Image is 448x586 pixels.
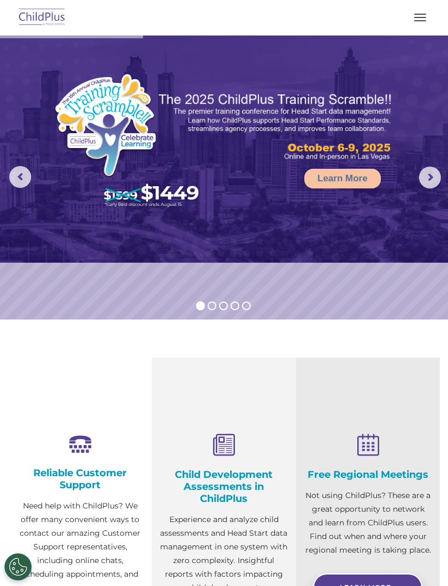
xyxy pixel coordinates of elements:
[4,553,32,581] button: Cookies Settings
[264,468,448,586] iframe: Chat Widget
[160,469,287,505] h4: Child Development Assessments in ChildPlus
[304,169,381,188] a: Learn More
[16,467,144,491] h4: Reliable Customer Support
[16,5,68,31] img: ChildPlus by Procare Solutions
